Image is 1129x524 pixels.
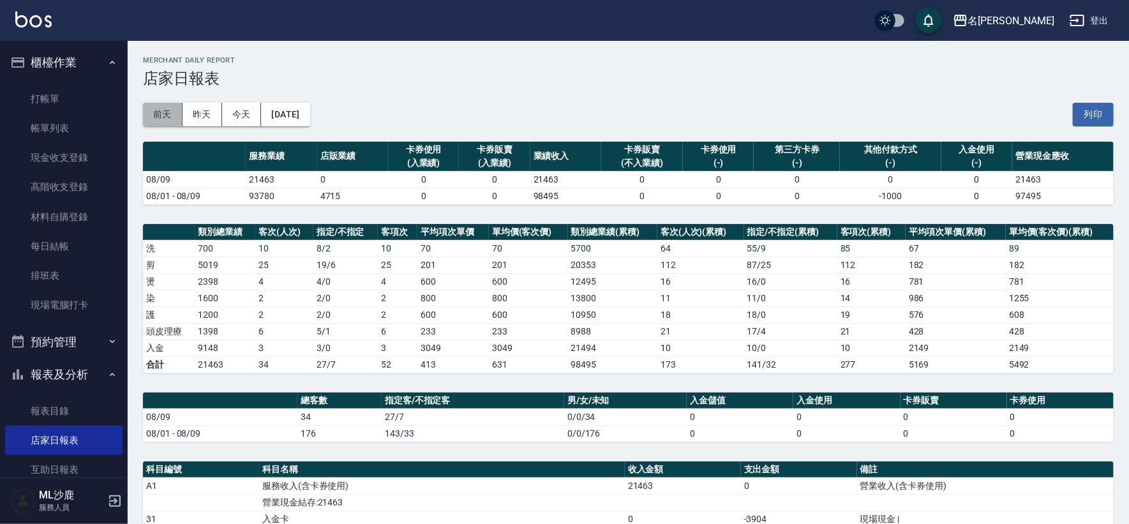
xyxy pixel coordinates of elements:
[1006,323,1114,340] td: 428
[837,356,906,373] td: 277
[1012,142,1114,172] th: 營業現金應收
[391,143,456,156] div: 卡券使用
[840,188,941,204] td: -1000
[297,393,382,409] th: 總客數
[143,290,195,306] td: 染
[417,290,489,306] td: 800
[5,143,123,172] a: 現金收支登錄
[143,425,297,442] td: 08/01 - 08/09
[313,290,378,306] td: 2 / 0
[313,356,378,373] td: 27/7
[840,171,941,188] td: 0
[143,306,195,323] td: 護
[382,393,564,409] th: 指定客/不指定客
[686,156,751,170] div: (-)
[317,171,388,188] td: 0
[906,240,1006,257] td: 67
[744,240,837,257] td: 55 / 9
[317,142,388,172] th: 店販業績
[5,232,123,261] a: 每日結帳
[313,224,378,241] th: 指定/不指定
[417,356,489,373] td: 413
[459,188,530,204] td: 0
[530,142,601,172] th: 業績收入
[837,224,906,241] th: 客項次(累積)
[757,143,837,156] div: 第三方卡券
[901,393,1007,409] th: 卡券販賣
[687,408,793,425] td: 0
[489,356,568,373] td: 631
[489,323,568,340] td: 233
[489,240,568,257] td: 70
[837,257,906,273] td: 112
[683,188,754,204] td: 0
[195,340,255,356] td: 9148
[741,477,857,494] td: 0
[378,340,417,356] td: 3
[255,356,313,373] td: 34
[744,290,837,306] td: 11 / 0
[837,290,906,306] td: 14
[255,240,313,257] td: 10
[297,425,382,442] td: 176
[604,143,680,156] div: 卡券販賣
[793,393,900,409] th: 入金使用
[417,224,489,241] th: 平均項次單價
[941,171,1012,188] td: 0
[143,273,195,290] td: 燙
[5,261,123,290] a: 排班表
[857,461,1114,478] th: 備註
[741,461,857,478] th: 支出金額
[5,84,123,114] a: 打帳單
[246,188,317,204] td: 93780
[5,426,123,455] a: 店家日報表
[945,143,1009,156] div: 入金使用
[683,171,754,188] td: 0
[837,240,906,257] td: 85
[625,461,741,478] th: 收入金額
[143,224,1114,373] table: a dense table
[5,396,123,426] a: 報表目錄
[657,257,744,273] td: 112
[5,172,123,202] a: 高階收支登錄
[757,156,837,170] div: (-)
[317,188,388,204] td: 4715
[906,257,1006,273] td: 182
[378,240,417,257] td: 10
[568,306,657,323] td: 10950
[388,188,459,204] td: 0
[906,290,1006,306] td: 986
[378,323,417,340] td: 6
[1006,340,1114,356] td: 2149
[489,306,568,323] td: 600
[417,273,489,290] td: 600
[857,477,1114,494] td: 營業收入(含卡券使用)
[313,240,378,257] td: 8 / 2
[195,224,255,241] th: 類別總業績
[568,340,657,356] td: 21494
[837,323,906,340] td: 21
[39,502,104,513] p: 服務人員
[462,143,527,156] div: 卡券販賣
[601,188,683,204] td: 0
[1006,306,1114,323] td: 608
[489,224,568,241] th: 單均價(客次價)
[5,326,123,359] button: 預約管理
[378,290,417,306] td: 2
[657,340,744,356] td: 10
[906,323,1006,340] td: 428
[1012,188,1114,204] td: 97495
[843,143,938,156] div: 其他付款方式
[906,340,1006,356] td: 2149
[5,455,123,484] a: 互助日報表
[143,461,259,478] th: 科目編號
[5,46,123,79] button: 櫃檯作業
[530,171,601,188] td: 21463
[657,290,744,306] td: 11
[1073,103,1114,126] button: 列印
[459,171,530,188] td: 0
[297,408,382,425] td: 34
[378,273,417,290] td: 4
[657,240,744,257] td: 64
[564,425,687,442] td: 0/0/176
